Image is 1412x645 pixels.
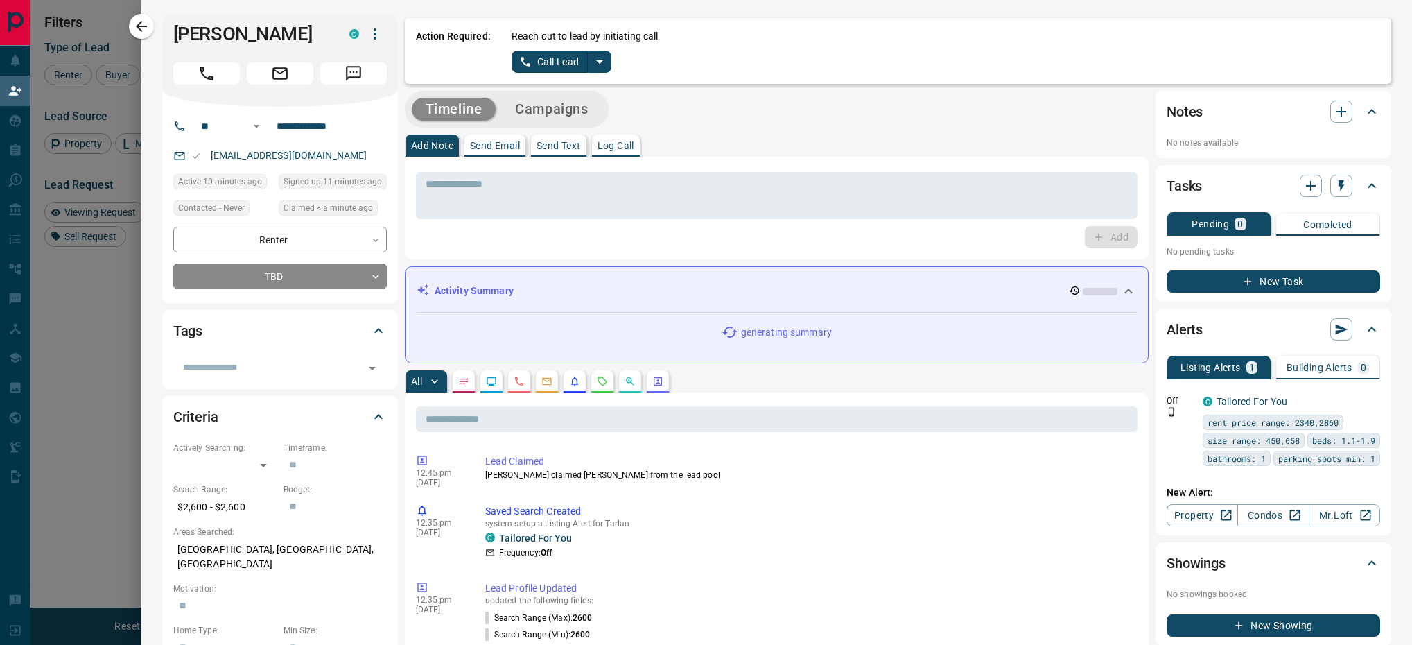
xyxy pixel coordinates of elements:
p: Saved Search Created [485,504,1132,519]
div: condos.ca [349,29,359,39]
a: Tailored For You [499,533,572,544]
p: Action Required: [416,29,491,73]
a: Tailored For You [1217,396,1287,407]
p: Log Call [598,141,634,150]
p: Home Type: [173,624,277,637]
p: updated the following fields: [485,596,1132,605]
svg: Agent Actions [652,376,663,387]
div: Mon Oct 13 2025 [279,200,387,220]
div: Showings [1167,547,1380,580]
h2: Tags [173,320,202,342]
p: Off [1167,395,1194,407]
a: Property [1167,504,1238,526]
svg: Calls [514,376,525,387]
span: Email [247,62,313,85]
p: system setup a Listing Alert for Tarlan [485,519,1132,528]
p: Frequency: [499,547,552,559]
p: generating summary [741,325,832,340]
p: 1 [1249,363,1255,372]
p: 0 [1361,363,1366,372]
p: [DATE] [416,478,464,488]
p: All [411,377,422,386]
svg: Notes [458,376,469,387]
h2: Showings [1167,552,1226,574]
svg: Listing Alerts [569,376,580,387]
span: Contacted - Never [178,201,245,215]
p: Motivation: [173,583,387,595]
span: rent price range: 2340,2860 [1208,415,1339,429]
button: Campaigns [501,98,602,121]
h2: Tasks [1167,175,1202,197]
button: New Showing [1167,614,1380,637]
span: Call [173,62,240,85]
button: New Task [1167,270,1380,293]
a: [EMAIL_ADDRESS][DOMAIN_NAME] [211,150,367,161]
a: Mr.Loft [1309,504,1380,526]
div: Renter [173,227,387,252]
p: [GEOGRAPHIC_DATA], [GEOGRAPHIC_DATA], [GEOGRAPHIC_DATA] [173,538,387,576]
h2: Alerts [1167,318,1203,341]
p: Add Note [411,141,453,150]
button: Timeline [412,98,496,121]
p: Activity Summary [435,284,514,298]
p: 12:35 pm [416,595,464,605]
span: bathrooms: 1 [1208,452,1266,465]
div: Tags [173,314,387,347]
div: condos.ca [485,533,495,542]
p: 12:45 pm [416,468,464,478]
button: Call Lead [512,51,589,73]
div: Criteria [173,400,387,433]
h2: Notes [1167,101,1203,123]
button: Open [248,118,265,135]
svg: Lead Browsing Activity [486,376,497,387]
div: TBD [173,264,387,289]
svg: Emails [541,376,552,387]
div: split button [512,51,612,73]
p: Areas Searched: [173,526,387,538]
h1: [PERSON_NAME] [173,23,329,45]
svg: Push Notification Only [1167,407,1176,417]
p: No pending tasks [1167,241,1380,262]
button: Open [363,359,382,378]
p: 12:35 pm [416,518,464,528]
p: [PERSON_NAME] claimed [PERSON_NAME] from the lead pool [485,469,1132,481]
div: Notes [1167,95,1380,128]
div: Tasks [1167,169,1380,203]
span: Message [320,62,387,85]
p: Send Text [537,141,581,150]
p: Timeframe: [284,442,387,454]
span: size range: 450,658 [1208,433,1300,447]
span: 2600 [570,630,590,639]
strong: Off [541,548,552,558]
svg: Opportunities [625,376,636,387]
p: Completed [1303,220,1352,230]
p: $2,600 - $2,600 [173,496,277,519]
p: Search Range (Max) : [485,612,593,624]
span: Claimed < a minute ago [284,201,373,215]
div: Activity Summary [417,278,1137,304]
p: New Alert: [1167,485,1380,500]
span: Active 10 minutes ago [178,175,262,189]
div: Mon Oct 13 2025 [173,174,272,193]
p: [DATE] [416,605,464,614]
p: Pending [1192,219,1229,229]
p: Building Alerts [1287,363,1352,372]
p: Actively Searching: [173,442,277,454]
p: Reach out to lead by initiating call [512,29,659,44]
a: Condos [1237,504,1309,526]
svg: Requests [597,376,608,387]
span: parking spots min: 1 [1278,452,1375,465]
p: Search Range (Min) : [485,628,591,641]
p: Min Size: [284,624,387,637]
div: Mon Oct 13 2025 [279,174,387,193]
p: Lead Profile Updated [485,581,1132,596]
p: [DATE] [416,528,464,537]
div: Alerts [1167,313,1380,346]
h2: Criteria [173,406,218,428]
p: No notes available [1167,137,1380,149]
span: 2600 [573,613,592,623]
svg: Email Valid [191,151,201,161]
p: Listing Alerts [1180,363,1241,372]
span: beds: 1.1-1.9 [1312,433,1375,447]
p: No showings booked [1167,588,1380,601]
